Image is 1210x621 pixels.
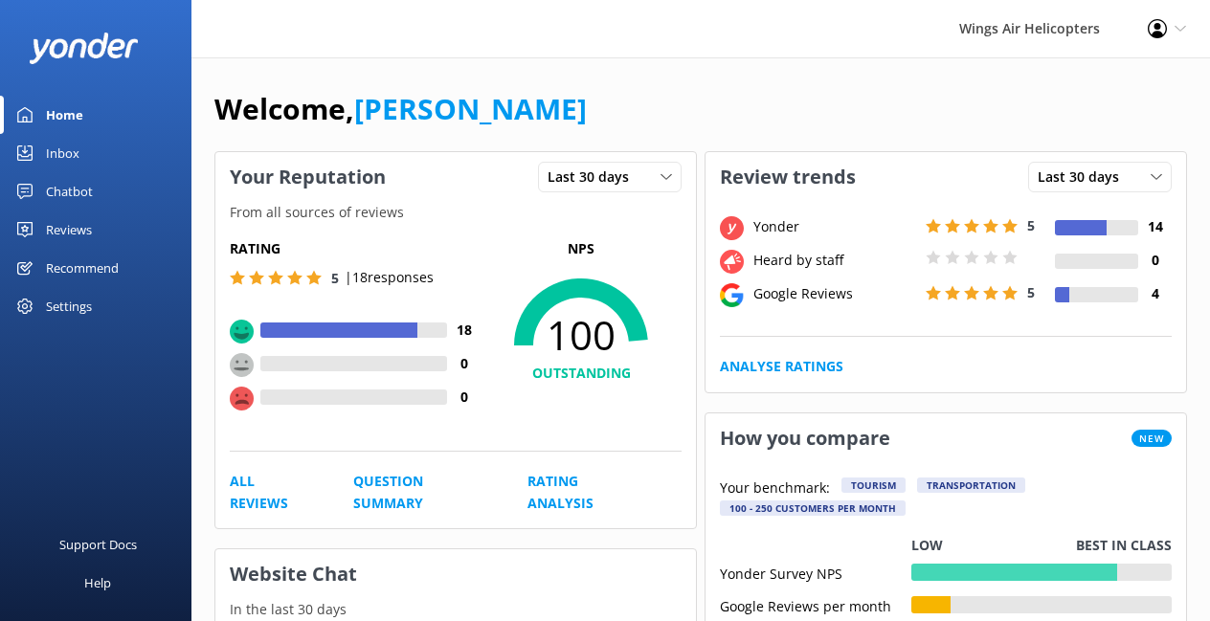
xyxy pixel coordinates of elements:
[345,267,434,288] p: | 18 responses
[720,500,906,516] div: 100 - 250 customers per month
[331,269,339,287] span: 5
[46,134,79,172] div: Inbox
[1138,250,1172,271] h4: 0
[215,202,696,223] p: From all sources of reviews
[214,86,587,132] h1: Welcome,
[1027,283,1035,301] span: 5
[1027,216,1035,234] span: 5
[706,413,905,463] h3: How you compare
[46,172,93,211] div: Chatbot
[720,564,911,581] div: Yonder Survey NPS
[1132,430,1172,447] span: New
[720,477,830,500] p: Your benchmark:
[1138,283,1172,304] h4: 4
[720,356,843,377] a: Analyse Ratings
[84,564,111,602] div: Help
[215,599,696,620] p: In the last 30 days
[917,477,1025,493] div: Transportation
[46,96,83,134] div: Home
[447,320,481,341] h4: 18
[447,353,481,374] h4: 0
[59,525,137,564] div: Support Docs
[230,238,481,259] h5: Rating
[215,152,400,202] h3: Your Reputation
[1076,535,1172,556] p: Best in class
[353,471,485,514] a: Question Summary
[481,311,682,359] span: 100
[29,33,139,64] img: yonder-white-logo.png
[749,283,921,304] div: Google Reviews
[215,549,696,599] h3: Website Chat
[749,250,921,271] div: Heard by staff
[527,471,639,514] a: Rating Analysis
[841,477,906,493] div: Tourism
[911,535,943,556] p: Low
[230,471,310,514] a: All Reviews
[1138,216,1172,237] h4: 14
[749,216,921,237] div: Yonder
[548,166,640,188] span: Last 30 days
[46,211,92,249] div: Reviews
[1038,166,1131,188] span: Last 30 days
[46,249,119,287] div: Recommend
[354,89,587,128] a: [PERSON_NAME]
[481,363,682,384] h4: OUTSTANDING
[706,152,870,202] h3: Review trends
[46,287,92,325] div: Settings
[720,596,911,613] div: Google Reviews per month
[447,387,481,408] h4: 0
[481,238,682,259] p: NPS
